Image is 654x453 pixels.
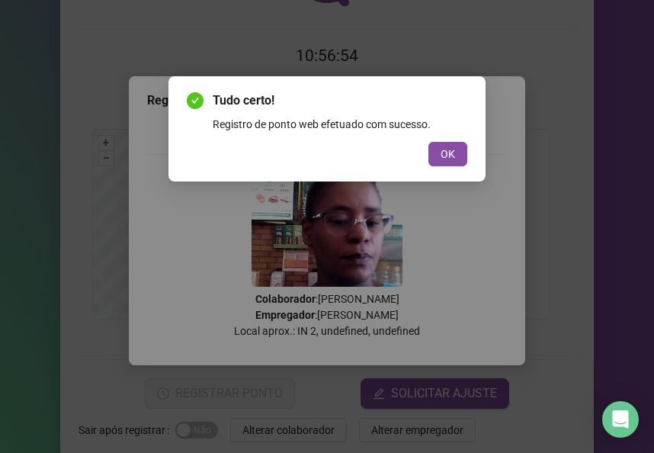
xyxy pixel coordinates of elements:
[213,116,467,133] div: Registro de ponto web efetuado com sucesso.
[213,92,467,110] span: Tudo certo!
[428,142,467,166] button: OK
[441,146,455,162] span: OK
[602,401,639,438] div: Open Intercom Messenger
[187,92,204,109] span: check-circle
